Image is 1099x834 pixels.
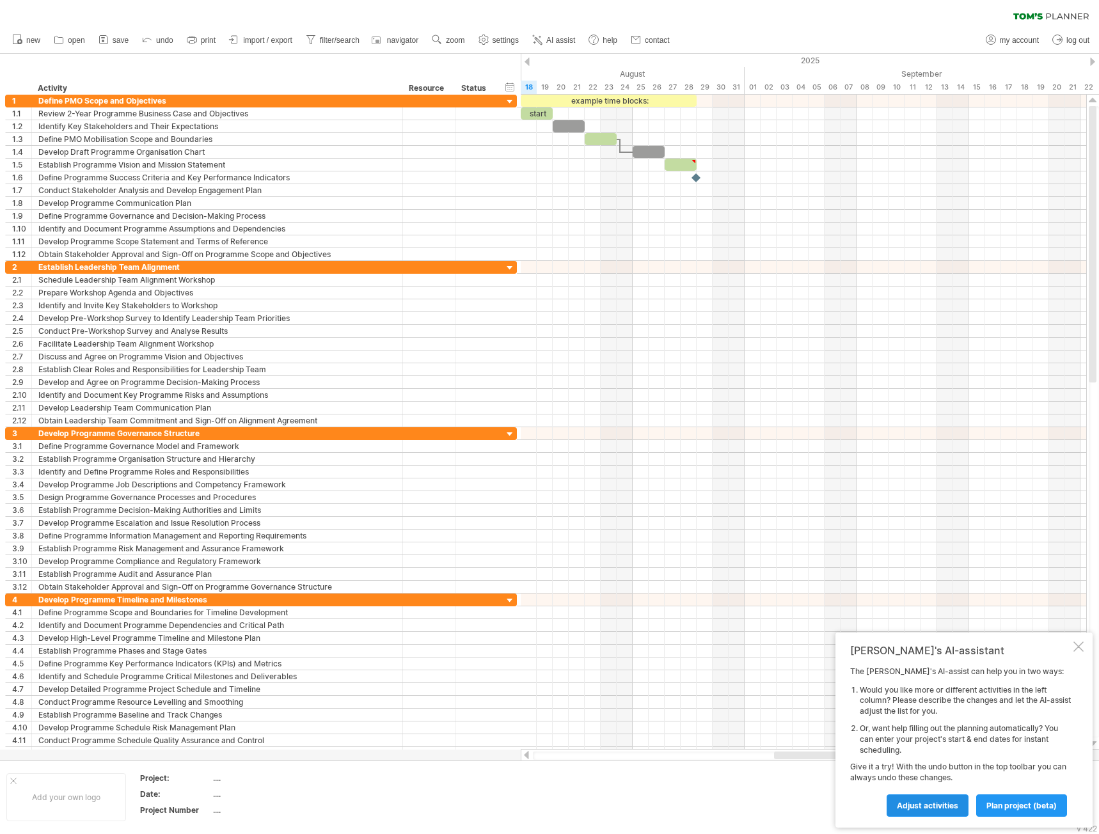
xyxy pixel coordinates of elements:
a: open [51,32,89,49]
div: 3.9 [12,542,31,555]
div: Develop Programme Job Descriptions and Competency Framework [38,478,396,491]
div: .... [213,773,320,783]
a: navigator [370,32,422,49]
div: Wednesday, 10 September 2025 [889,81,905,94]
a: my account [983,32,1043,49]
div: 4.9 [12,709,31,721]
div: Thursday, 4 September 2025 [793,81,809,94]
div: Identify Key Stakeholders and Their Expectations [38,120,396,132]
li: Or, want help filling out the planning automatically? You can enter your project's start & end da... [860,723,1071,755]
div: Conduct Stakeholder Analysis and Develop Engagement Plan [38,184,396,196]
div: Define PMO Mobilisation Scope and Boundaries [38,133,396,145]
div: example time blocks: [521,95,697,107]
div: Discuss and Agree on Programme Vision and Objectives [38,350,396,363]
div: 1.9 [12,210,31,222]
a: help [585,32,621,49]
div: Identify and Document Programme Assumptions and Dependencies [38,223,396,235]
div: 4.7 [12,683,31,695]
div: Define Programme Key Performance Indicators (KPIs) and Metrics [38,657,396,670]
div: 1.8 [12,197,31,209]
a: zoom [429,32,468,49]
div: Saturday, 13 September 2025 [937,81,953,94]
div: Obtain Leadership Team Commitment and Sign-Off on Alignment Agreement [38,414,396,427]
div: 3.4 [12,478,31,491]
div: 2.2 [12,287,31,299]
div: Obtain Stakeholder Approval and Sign-Off on Programme Scope and Objectives [38,248,396,260]
div: Saturday, 30 August 2025 [713,81,729,94]
div: Develop Programme Communication Plan [38,197,396,209]
div: v 422 [1077,824,1097,833]
div: Develop Programme Governance Structure [38,427,396,439]
a: import / export [226,32,296,49]
div: 1.11 [12,235,31,248]
div: Establish Clear Roles and Responsibilities for Leadership Team [38,363,396,375]
div: 3.7 [12,517,31,529]
div: 1.5 [12,159,31,171]
span: plan project (beta) [986,801,1057,810]
a: new [9,32,44,49]
div: 2.6 [12,338,31,350]
a: contact [628,32,674,49]
div: 1.6 [12,171,31,184]
div: Status [461,82,489,95]
div: 1 [12,95,31,107]
div: 2.5 [12,325,31,337]
div: 4.3 [12,632,31,644]
div: [PERSON_NAME]'s AI-assistant [850,644,1071,657]
div: 4.11 [12,734,31,746]
div: Establish Programme Audit and Assurance Plan [38,568,396,580]
a: log out [1049,32,1093,49]
span: open [68,36,85,45]
div: 4.12 [12,747,31,759]
div: Saturday, 6 September 2025 [825,81,841,94]
div: 3.5 [12,491,31,503]
a: filter/search [303,32,363,49]
span: Adjust activities [897,801,958,810]
div: Develop Programme Timeline and Milestones [38,594,396,606]
div: Develop Programme Compliance and Regulatory Framework [38,555,396,567]
span: filter/search [320,36,360,45]
div: Monday, 18 August 2025 [521,81,537,94]
div: Establish Leadership Team Alignment [38,261,396,273]
div: 4.8 [12,696,31,708]
div: Wednesday, 3 September 2025 [777,81,793,94]
div: Develop High-Level Programme Timeline and Milestone Plan [38,632,396,644]
div: 2.9 [12,376,31,388]
a: print [184,32,219,49]
div: Thursday, 18 September 2025 [1016,81,1032,94]
div: 1.7 [12,184,31,196]
div: Obtain Stakeholder Approval and Sign-Off on Programme Timeline and Milestones [38,747,396,759]
div: Sunday, 14 September 2025 [953,81,969,94]
span: new [26,36,40,45]
div: 3.2 [12,453,31,465]
div: Facilitate Leadership Team Alignment Workshop [38,338,396,350]
div: Saturday, 23 August 2025 [601,81,617,94]
div: Review 2-Year Programme Business Case and Objectives [38,107,396,120]
div: Friday, 29 August 2025 [697,81,713,94]
div: start [521,107,553,120]
div: Saturday, 20 September 2025 [1048,81,1064,94]
div: Develop and Agree on Programme Decision-Making Process [38,376,396,388]
div: 3.12 [12,581,31,593]
div: Conduct Programme Resource Levelling and Smoothing [38,696,396,708]
span: help [603,36,617,45]
span: contact [645,36,670,45]
div: 2.8 [12,363,31,375]
div: Develop Programme Escalation and Issue Resolution Process [38,517,396,529]
div: 2.3 [12,299,31,311]
div: Sunday, 31 August 2025 [729,81,745,94]
div: Wednesday, 20 August 2025 [553,81,569,94]
div: 4.6 [12,670,31,682]
div: Activity [38,82,395,95]
div: 1.1 [12,107,31,120]
div: Establish Programme Risk Management and Assurance Framework [38,542,396,555]
a: undo [139,32,177,49]
div: Design Programme Governance Processes and Procedures [38,491,396,503]
div: 1.10 [12,223,31,235]
div: Add your own logo [6,773,126,821]
div: Prepare Workshop Agenda and Objectives [38,287,396,299]
div: Identify and Define Programme Roles and Responsibilities [38,466,396,478]
div: Resource [409,82,448,95]
div: Tuesday, 2 September 2025 [761,81,777,94]
div: 1.4 [12,146,31,158]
